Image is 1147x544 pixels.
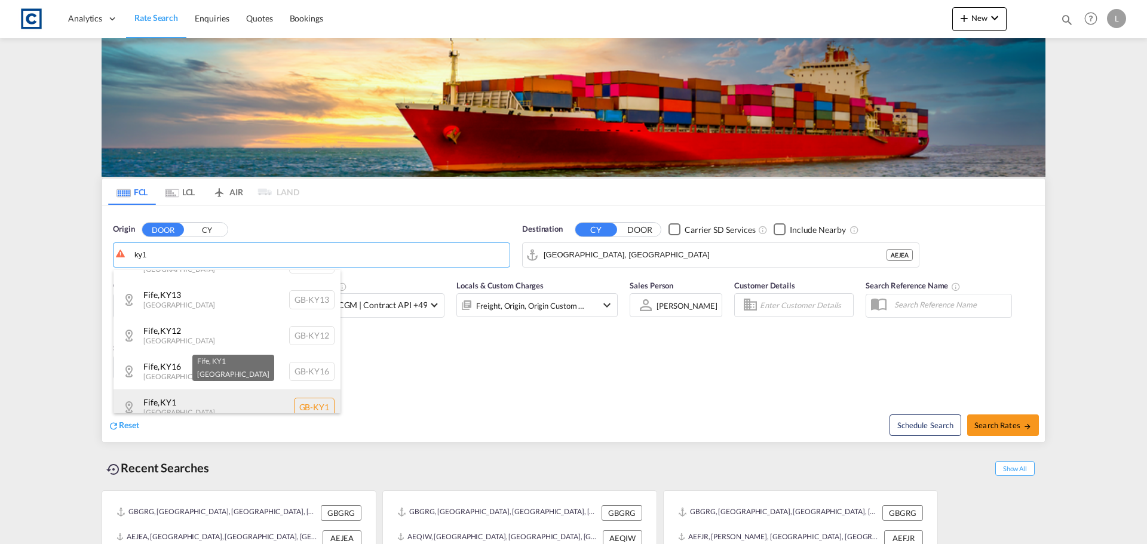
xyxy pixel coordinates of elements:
div: [GEOGRAPHIC_DATA] [197,368,269,381]
div: Fife, KY1 United Kingdom [114,389,341,425]
div: Fife, KY12 United Kingdom [114,318,341,354]
div: Fife, KY16 United Kingdom [114,354,341,389]
div: Fife, KY1 [197,355,269,368]
div: Fife, KY13 United Kingdom [114,282,341,318]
